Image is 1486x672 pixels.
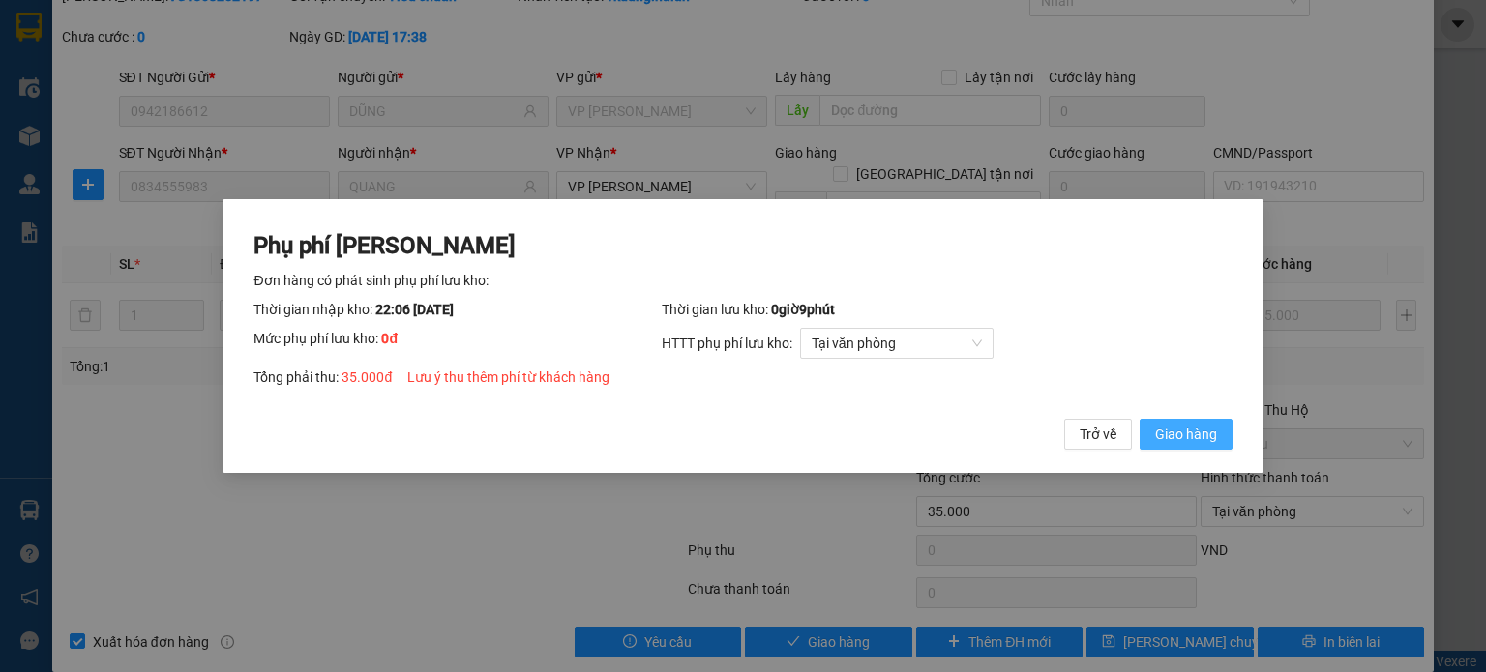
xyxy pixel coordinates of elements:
[253,232,516,259] span: Phụ phí [PERSON_NAME]
[1140,419,1233,450] button: Giao hàng
[253,366,1232,388] div: Tổng phải thu:
[381,331,398,346] span: 0 đ
[375,302,454,317] span: 22:06 [DATE]
[253,299,661,320] div: Thời gian nhập kho:
[407,369,609,385] span: Lưu ý thu thêm phí từ khách hàng
[771,302,835,317] span: 0 giờ 9 phút
[662,328,1233,359] div: HTTT phụ phí lưu kho:
[1080,424,1116,445] span: Trở về
[812,329,982,358] span: Tại văn phòng
[253,270,1232,291] div: Đơn hàng có phát sinh phụ phí lưu kho:
[253,328,661,359] div: Mức phụ phí lưu kho:
[342,369,392,385] span: 35.000 đ
[1155,424,1217,445] span: Giao hàng
[662,299,1233,320] div: Thời gian lưu kho:
[1064,419,1132,450] button: Trở về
